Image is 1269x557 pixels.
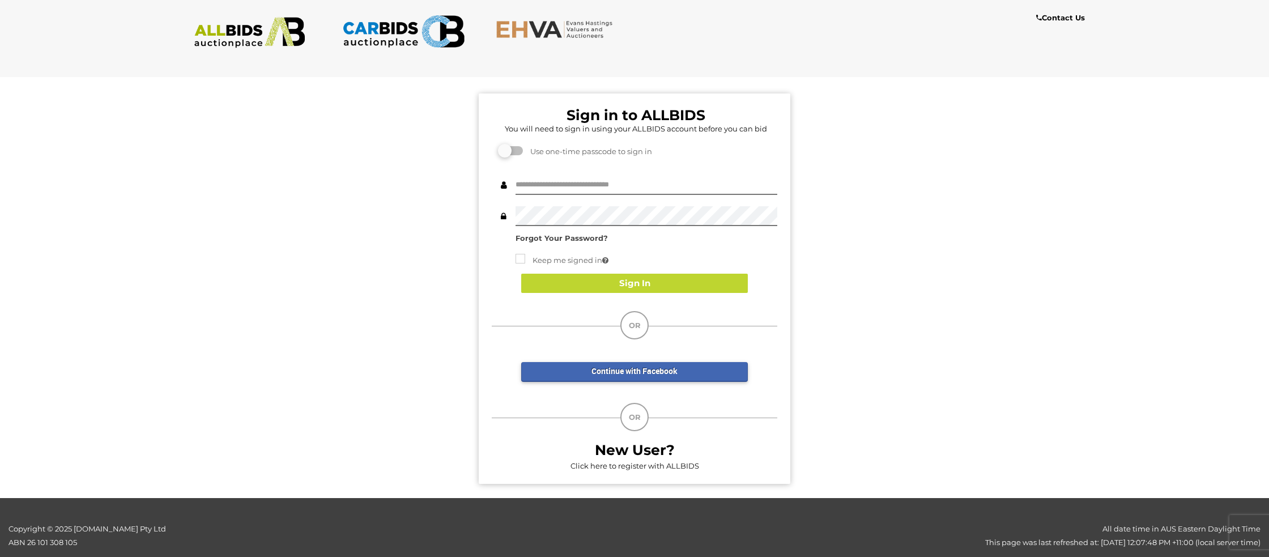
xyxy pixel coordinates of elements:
[342,11,465,52] img: CARBIDS.com.au
[1036,13,1085,22] b: Contact Us
[317,522,1269,549] div: All date time in AUS Eastern Daylight Time This page was last refreshed at: [DATE] 12:07:48 PM +1...
[496,20,619,39] img: EHVA.com.au
[567,107,705,124] b: Sign in to ALLBIDS
[525,147,652,156] span: Use one-time passcode to sign in
[570,461,699,470] a: Click here to register with ALLBIDS
[521,362,748,382] a: Continue with Facebook
[1036,11,1088,24] a: Contact Us
[620,311,649,339] div: OR
[188,17,311,48] img: ALLBIDS.com.au
[495,125,777,133] h5: You will need to sign in using your ALLBIDS account before you can bid
[521,274,748,294] button: Sign In
[516,254,608,267] label: Keep me signed in
[595,441,675,458] b: New User?
[620,403,649,431] div: OR
[516,233,608,243] a: Forgot Your Password?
